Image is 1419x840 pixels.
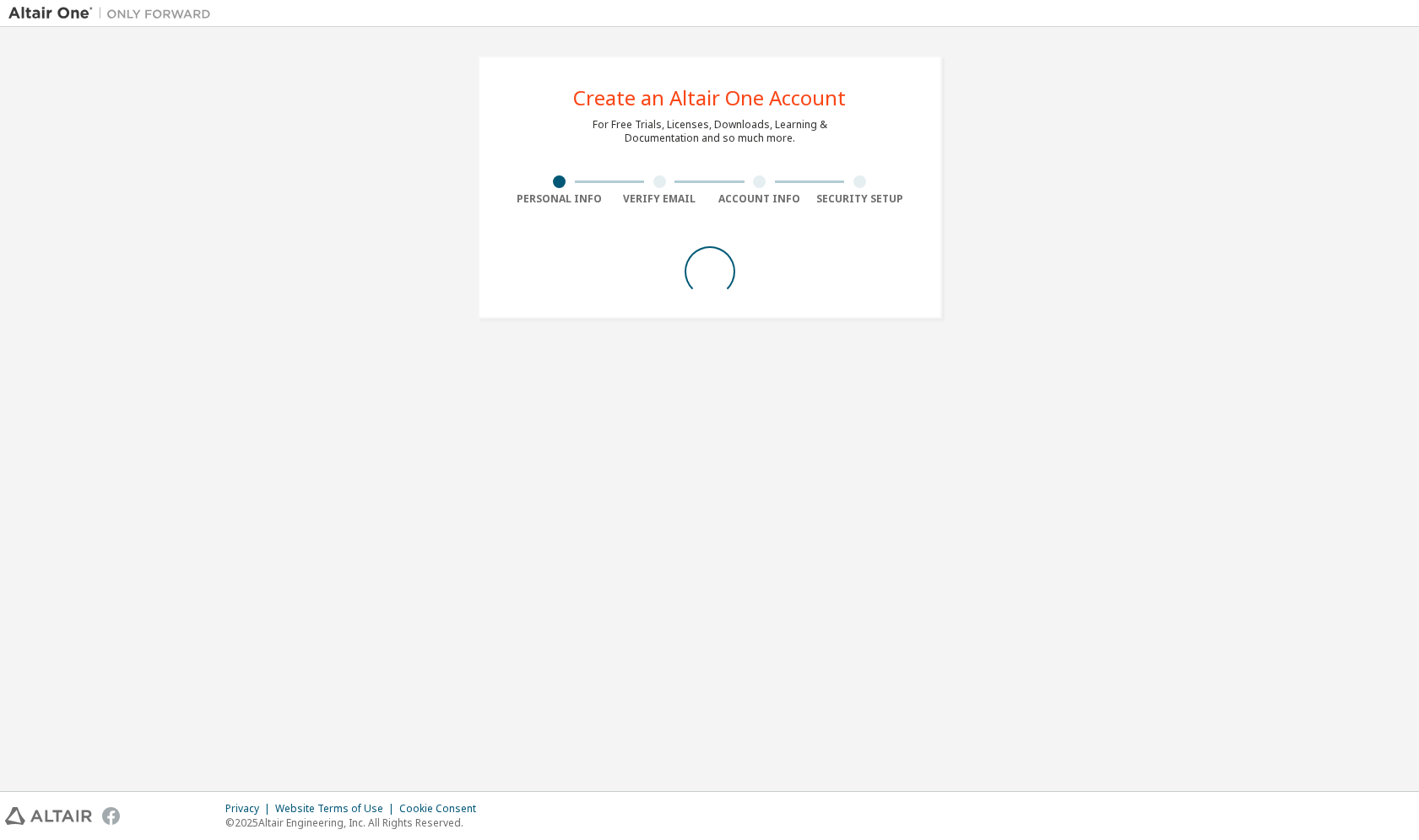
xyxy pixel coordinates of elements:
div: For Free Trials, Licenses, Downloads, Learning & Documentation and so much more. [593,118,827,145]
div: Personal Info [510,192,610,206]
img: facebook.svg [102,807,120,825]
p: © 2025 Altair Engineering, Inc. All Rights Reserved. [225,816,486,830]
div: Verify Email [609,192,710,206]
div: Privacy [225,802,275,816]
img: altair_logo.svg [5,807,92,825]
div: Security Setup [810,192,910,206]
div: Create an Altair One Account [573,88,846,108]
div: Cookie Consent [399,802,486,816]
div: Website Terms of Use [275,802,399,816]
img: Altair One [8,5,219,22]
div: Account Info [710,192,810,206]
